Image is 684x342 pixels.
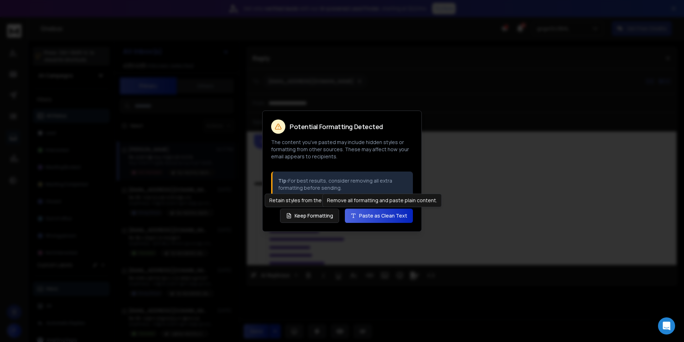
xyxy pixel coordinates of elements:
[278,177,407,192] p: For best results, consider removing all extra formatting before sending.
[345,209,413,223] button: Paste as Clean Text
[290,123,383,130] h2: Potential Formatting Detected
[271,139,413,160] p: The content you've pasted may include hidden styles or formatting from other sources. These may a...
[658,317,675,335] div: Open Intercom Messenger
[265,194,363,207] div: Retain styles from the original source.
[278,177,288,184] strong: Tip:
[280,209,339,223] button: Keep Formatting
[322,194,442,207] div: Remove all formatting and paste plain content.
